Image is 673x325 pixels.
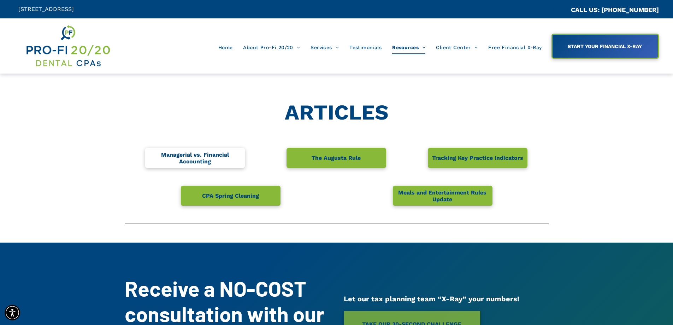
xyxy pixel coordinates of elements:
[387,41,431,54] a: Resources
[18,6,74,12] span: [STREET_ADDRESS]
[551,34,659,59] a: START YOUR FINANCIAL X-RAY
[25,24,111,68] img: Get Dental CPA Consulting, Bookkeeping, & Bank Loans
[200,189,261,203] span: CPA Spring Cleaning
[305,41,344,54] a: Services
[344,41,387,54] a: Testimonials
[431,41,483,54] a: Client Center
[393,186,492,206] a: Meals and Entertainment Rules Update
[309,151,363,165] span: The Augusta Rule
[430,151,526,165] span: Tracking Key Practice Indicators
[571,6,659,13] a: CALL US: [PHONE_NUMBER]
[541,7,571,13] span: CA::CALLC
[287,148,386,168] a: The Augusta Rule
[483,41,547,54] a: Free Financial X-Ray
[394,186,491,206] span: Meals and Entertainment Rules Update
[146,148,244,168] span: Managerial vs. Financial Accounting
[428,148,527,168] a: Tracking Key Practice Indicators
[285,100,389,125] span: ARTICLES
[238,41,305,54] a: About Pro-Fi 20/20
[5,305,20,320] div: Accessibility Menu
[565,40,644,53] span: START YOUR FINANCIAL X-RAY
[145,148,245,168] a: Managerial vs. Financial Accounting
[213,41,238,54] a: Home
[181,186,281,206] a: CPA Spring Cleaning
[344,295,519,303] span: Let our tax planning team “X-Ray” your numbers!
